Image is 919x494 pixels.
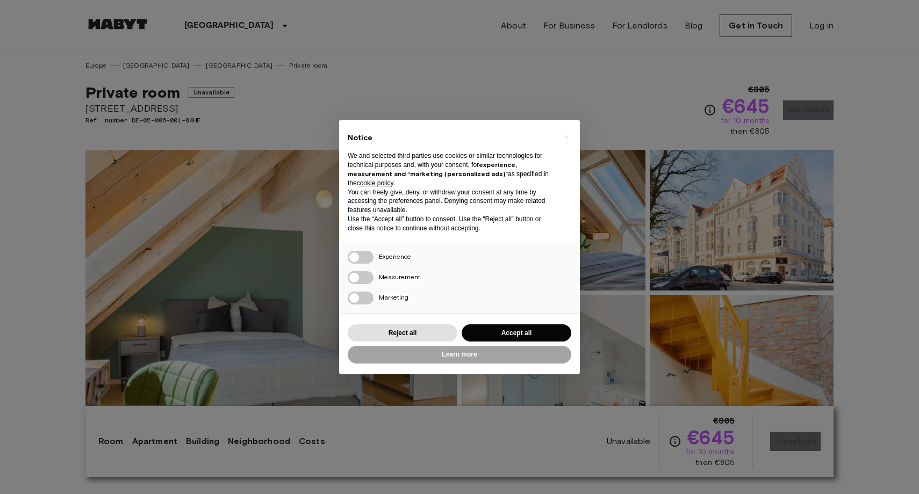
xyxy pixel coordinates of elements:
button: Close this notice [557,128,575,146]
a: cookie policy [357,179,393,187]
strong: experience, measurement and “marketing (personalized ads)” [348,161,517,178]
button: Reject all [348,324,457,342]
h2: Notice [348,133,554,143]
p: Use the “Accept all” button to consent. Use the “Reject all” button or close this notice to conti... [348,215,554,233]
span: Measurement [379,273,420,281]
p: You can freely give, deny, or withdraw your consent at any time by accessing the preferences pane... [348,188,554,215]
button: Accept all [462,324,571,342]
button: Learn more [348,346,571,364]
span: × [564,130,568,143]
p: We and selected third parties use cookies or similar technologies for technical purposes and, wit... [348,151,554,187]
span: Marketing [379,293,408,301]
span: Experience [379,252,411,260]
